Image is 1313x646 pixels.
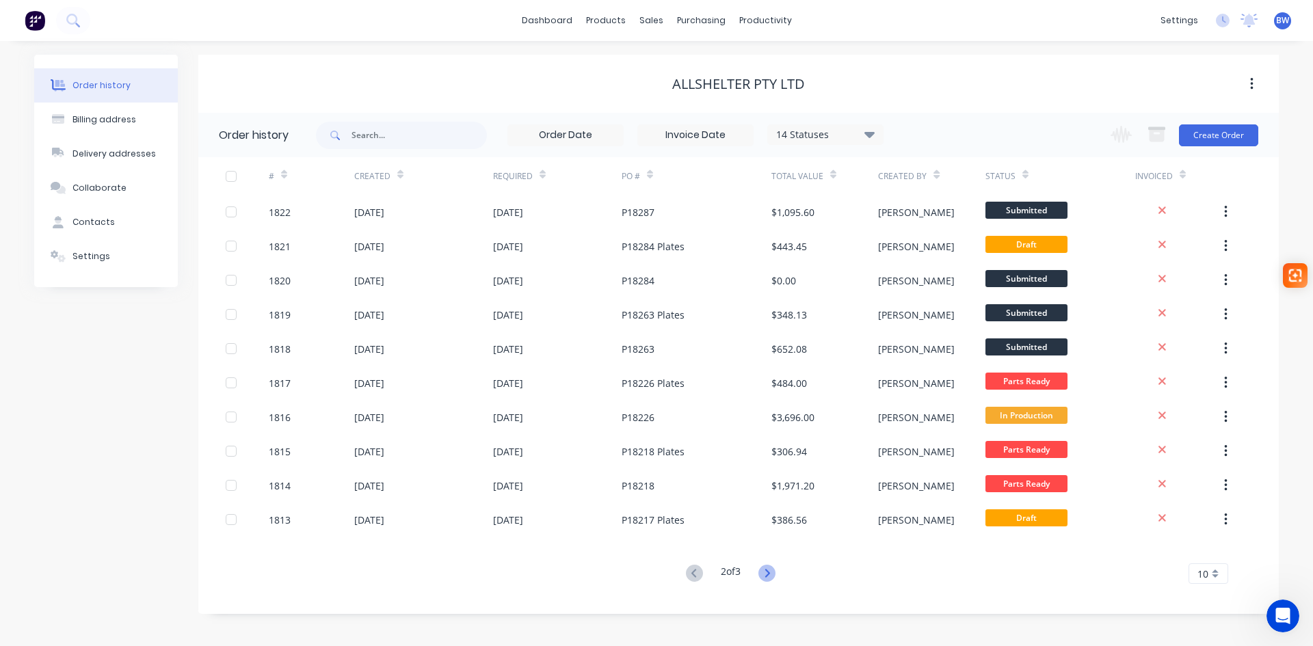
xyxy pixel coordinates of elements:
button: Collaborate [34,171,178,205]
div: 14 Statuses [768,127,883,142]
div: [DATE] [493,239,523,254]
div: $443.45 [771,239,807,254]
div: [PERSON_NAME] [878,444,955,459]
div: Billing address [72,113,136,126]
div: [PERSON_NAME] [878,239,955,254]
div: Contacts [72,216,115,228]
div: Status [985,157,1135,195]
button: Contacts [34,205,178,239]
div: 1817 [269,376,291,390]
div: productivity [732,10,799,31]
div: [DATE] [354,444,384,459]
div: $348.13 [771,308,807,322]
div: Created By [878,157,985,195]
div: Close [240,6,265,31]
span: 10 [1197,567,1208,581]
div: 1813 [269,513,291,527]
button: Settings [34,239,178,273]
div: 1816 [269,410,291,425]
span: Parts Ready [985,373,1067,390]
img: Factory [25,10,45,31]
div: P18284 Plates [622,239,685,254]
div: PO # [622,170,640,183]
div: 1819 [269,308,291,322]
div: 1822 [269,205,291,219]
div: $1,095.60 [771,205,814,219]
div: $386.56 [771,513,807,527]
div: # [269,170,274,183]
button: Order history [34,68,178,103]
div: [DATE] [354,273,384,288]
div: 1820 [269,273,291,288]
div: [DATE] [493,479,523,493]
div: [PERSON_NAME] [878,479,955,493]
div: Status [985,170,1016,183]
div: $652.08 [771,342,807,356]
div: PO # [622,157,771,195]
div: $306.94 [771,444,807,459]
a: dashboard [515,10,579,31]
div: [DATE] [493,376,523,390]
div: [DATE] [354,239,384,254]
div: [DATE] [354,342,384,356]
div: [DATE] [354,376,384,390]
div: Invoiced [1135,170,1173,183]
div: Required [493,170,533,183]
div: products [579,10,633,31]
div: settings [1154,10,1205,31]
div: [DATE] [493,273,523,288]
iframe: Intercom live chat [1266,600,1299,632]
div: Settings [72,250,110,263]
div: P18217 Plates [622,513,685,527]
span: Submitted [985,270,1067,287]
div: [DATE] [354,308,384,322]
div: Order history [219,127,289,144]
input: Search... [352,122,487,149]
div: [PERSON_NAME] [878,376,955,390]
div: Order history [72,79,131,92]
div: 1815 [269,444,291,459]
div: [DATE] [493,444,523,459]
button: Billing address [34,103,178,137]
div: P18263 [622,342,654,356]
span: Draft [985,236,1067,253]
div: [PERSON_NAME] [878,513,955,527]
div: [DATE] [354,410,384,425]
span: Submitted [985,338,1067,355]
div: $0.00 [771,273,796,288]
div: [PERSON_NAME] [878,308,955,322]
span: In Production [985,407,1067,424]
div: sales [633,10,670,31]
div: 1814 [269,479,291,493]
div: Invoiced [1135,157,1221,195]
div: [DATE] [354,513,384,527]
div: Created [354,170,390,183]
div: [PERSON_NAME] [878,342,955,356]
input: Order Date [508,125,623,146]
div: [DATE] [493,308,523,322]
div: P18287 [622,205,654,219]
div: P18263 Plates [622,308,685,322]
div: Created [354,157,493,195]
div: 1821 [269,239,291,254]
div: P18284 [622,273,654,288]
span: Submitted [985,304,1067,321]
div: P18226 Plates [622,376,685,390]
div: Allshelter Pty Ltd [672,76,805,92]
span: Parts Ready [985,475,1067,492]
span: Submitted [985,202,1067,219]
div: $484.00 [771,376,807,390]
div: P18218 [622,479,654,493]
span: Draft [985,509,1067,526]
div: P18218 Plates [622,444,685,459]
div: [DATE] [493,205,523,219]
div: [DATE] [354,479,384,493]
div: Total Value [771,170,823,183]
div: [PERSON_NAME] [878,410,955,425]
span: BW [1276,14,1289,27]
div: # [269,157,354,195]
div: Delivery addresses [72,148,156,160]
div: [PERSON_NAME] [878,205,955,219]
div: [DATE] [493,513,523,527]
div: Required [493,157,622,195]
